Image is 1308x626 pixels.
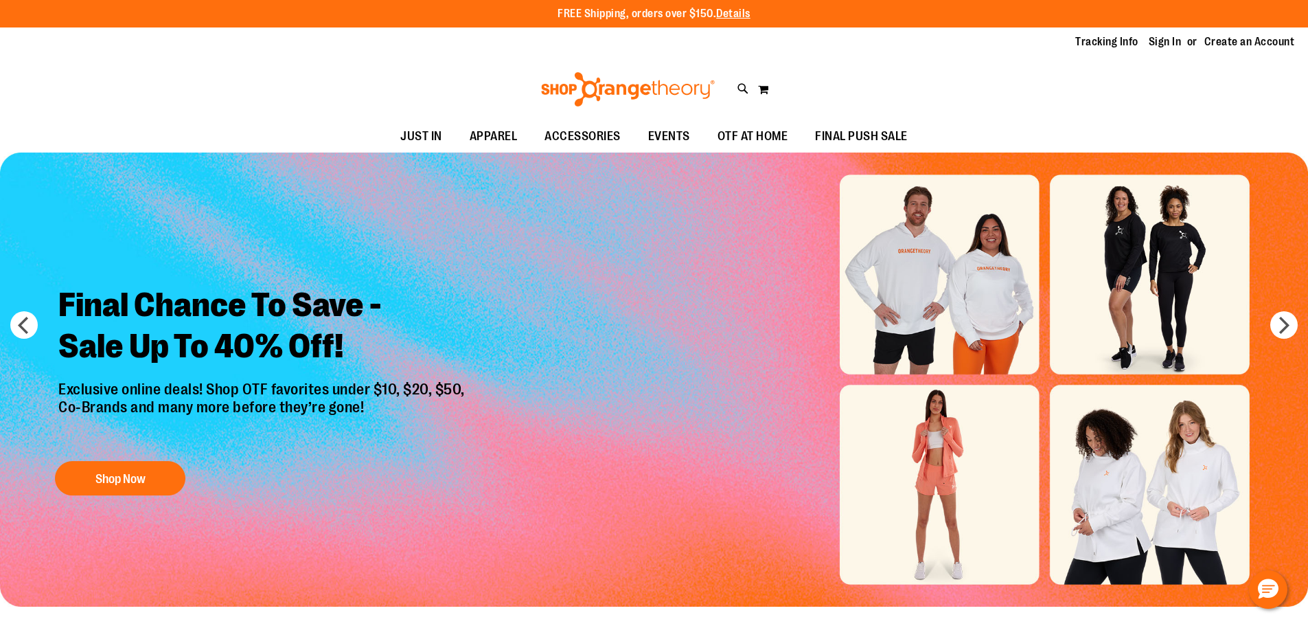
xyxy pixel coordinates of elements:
p: FREE Shipping, orders over $150. [558,6,750,22]
span: OTF AT HOME [718,121,788,152]
h2: Final Chance To Save - Sale Up To 40% Off! [48,274,479,381]
p: Exclusive online deals! Shop OTF favorites under $10, $20, $50, Co-Brands and many more before th... [48,381,479,448]
span: APPAREL [470,121,518,152]
a: ACCESSORIES [531,121,634,153]
a: JUST IN [387,121,456,153]
span: EVENTS [648,121,690,152]
a: Details [716,8,750,20]
a: Create an Account [1204,34,1295,49]
img: Shop Orangetheory [539,72,717,107]
a: EVENTS [634,121,704,153]
a: Tracking Info [1075,34,1138,49]
span: ACCESSORIES [544,121,621,152]
a: APPAREL [456,121,531,153]
a: Final Chance To Save -Sale Up To 40% Off! Exclusive online deals! Shop OTF favorites under $10, $... [48,274,479,503]
a: FINAL PUSH SALE [801,121,921,153]
button: prev [10,311,38,339]
span: JUST IN [400,121,442,152]
button: next [1270,311,1298,339]
a: OTF AT HOME [704,121,802,153]
a: Sign In [1149,34,1182,49]
button: Shop Now [55,461,185,495]
span: FINAL PUSH SALE [815,121,908,152]
button: Hello, have a question? Let’s chat. [1249,570,1287,609]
